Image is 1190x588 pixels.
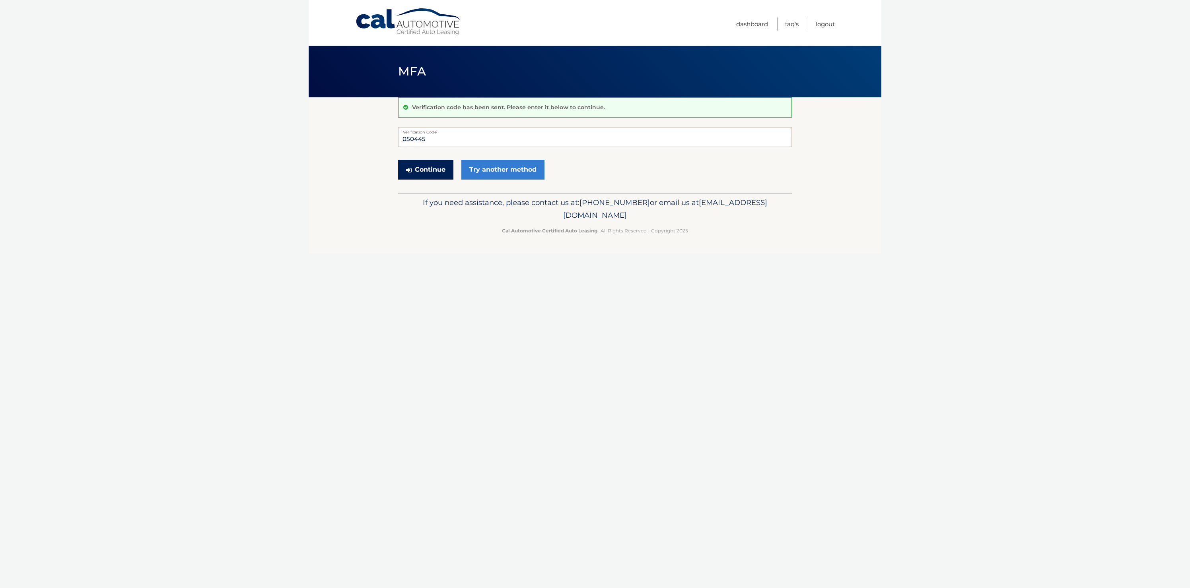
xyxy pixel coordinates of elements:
span: [PHONE_NUMBER] [579,198,650,207]
a: Dashboard [736,17,768,31]
a: Logout [816,17,835,31]
a: FAQ's [785,17,799,31]
span: [EMAIL_ADDRESS][DOMAIN_NAME] [563,198,767,220]
a: Cal Automotive [355,8,463,36]
p: - All Rights Reserved - Copyright 2025 [403,226,787,235]
button: Continue [398,160,453,180]
input: Verification Code [398,127,792,147]
label: Verification Code [398,127,792,133]
p: Verification code has been sent. Please enter it below to continue. [412,104,605,111]
strong: Cal Automotive Certified Auto Leasing [502,228,597,234]
a: Try another method [461,160,544,180]
p: If you need assistance, please contact us at: or email us at [403,196,787,222]
span: MFA [398,64,426,79]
